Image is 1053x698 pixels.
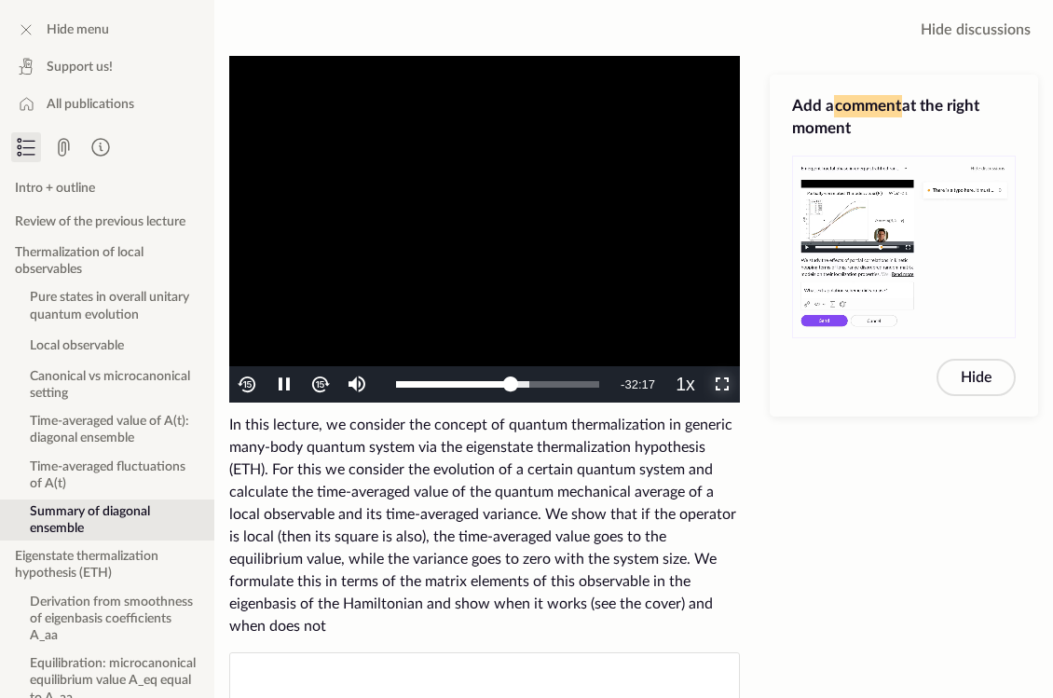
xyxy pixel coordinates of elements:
span: Support us! [47,58,113,76]
button: Playback Rate [667,366,704,403]
div: Video Player [229,56,740,403]
span: 32:17 [624,377,655,391]
button: Mute [338,366,375,403]
img: forth [309,374,331,395]
span: Hide menu [47,21,109,39]
div: Progress Bar [396,381,599,388]
button: Fullscreen [704,366,740,403]
button: Hide [937,359,1016,396]
span: In this lecture, we consider the concept of quantum thermalization in generic many-body quantum s... [229,417,736,634]
span: All publications [47,95,134,114]
span: Hide discussions [921,19,1031,41]
span: comment [834,95,902,117]
h3: Add a at the right moment [792,95,1016,140]
span: - [621,377,624,391]
img: back [237,374,258,395]
button: Pause [266,366,302,403]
